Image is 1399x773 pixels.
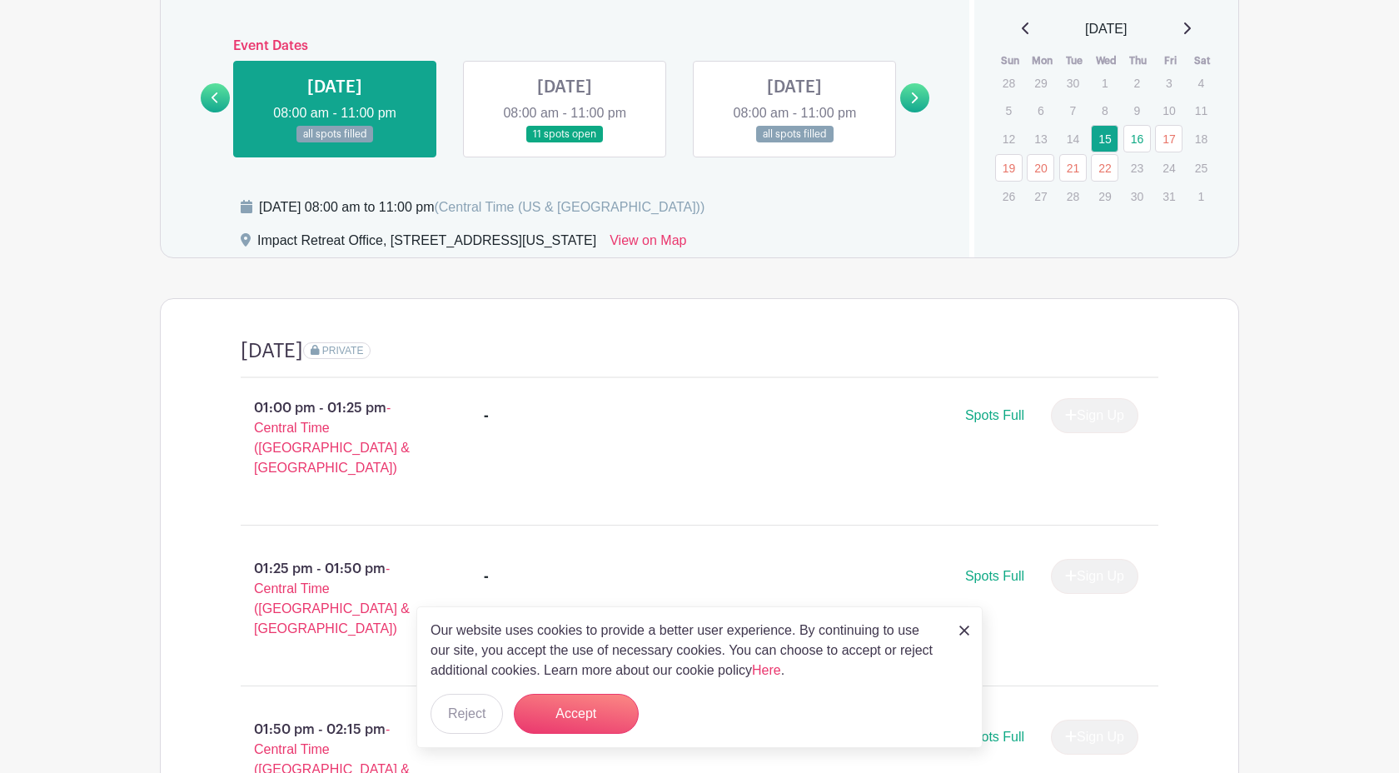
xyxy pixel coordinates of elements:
[1059,126,1087,152] p: 14
[1123,70,1151,96] p: 2
[959,626,969,636] img: close_button-5f87c8562297e5c2d7936805f587ecaba9071eb48480494691a3f1689db116b3.svg
[431,694,503,734] button: Reject
[1155,183,1182,209] p: 31
[1059,154,1087,182] a: 21
[1059,97,1087,123] p: 7
[995,183,1023,209] p: 26
[965,408,1024,422] span: Spots Full
[995,126,1023,152] p: 12
[1155,155,1182,181] p: 24
[214,552,457,646] p: 01:25 pm - 01:50 pm
[434,200,704,214] span: (Central Time (US & [GEOGRAPHIC_DATA]))
[1187,155,1215,181] p: 25
[610,231,686,257] a: View on Map
[1123,97,1151,123] p: 9
[1091,183,1118,209] p: 29
[1090,52,1123,69] th: Wed
[1027,183,1054,209] p: 27
[1091,97,1118,123] p: 8
[1187,70,1215,96] p: 4
[995,97,1023,123] p: 5
[1027,97,1054,123] p: 6
[1059,183,1087,209] p: 28
[994,52,1027,69] th: Sun
[1059,70,1087,96] p: 30
[514,694,639,734] button: Accept
[752,663,781,677] a: Here
[1027,70,1054,96] p: 29
[431,621,942,681] p: Our website uses cookies to provide a better user experience. By continuing to use our site, you ...
[1155,97,1182,123] p: 10
[254,561,410,636] span: - Central Time ([GEOGRAPHIC_DATA] & [GEOGRAPHIC_DATA])
[230,38,900,54] h6: Event Dates
[1091,70,1118,96] p: 1
[1187,97,1215,123] p: 11
[1187,52,1219,69] th: Sat
[322,345,364,357] span: PRIVATE
[1123,125,1151,152] a: 16
[1091,125,1118,152] a: 15
[257,231,596,257] div: Impact Retreat Office, [STREET_ADDRESS][US_STATE]
[1027,154,1054,182] a: 20
[1027,126,1054,152] p: 13
[1026,52,1058,69] th: Mon
[1155,70,1182,96] p: 3
[1154,52,1187,69] th: Fri
[484,406,489,426] div: -
[965,569,1024,583] span: Spots Full
[1123,155,1151,181] p: 23
[254,401,410,475] span: - Central Time ([GEOGRAPHIC_DATA] & [GEOGRAPHIC_DATA])
[1155,125,1182,152] a: 17
[1187,183,1215,209] p: 1
[965,730,1024,744] span: Spots Full
[995,154,1023,182] a: 19
[1091,154,1118,182] a: 22
[1123,183,1151,209] p: 30
[241,339,303,363] h4: [DATE]
[995,70,1023,96] p: 28
[484,566,489,586] div: -
[259,197,704,217] div: [DATE] 08:00 am to 11:00 pm
[1123,52,1155,69] th: Thu
[214,391,457,485] p: 01:00 pm - 01:25 pm
[1187,126,1215,152] p: 18
[1085,19,1127,39] span: [DATE]
[1058,52,1091,69] th: Tue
